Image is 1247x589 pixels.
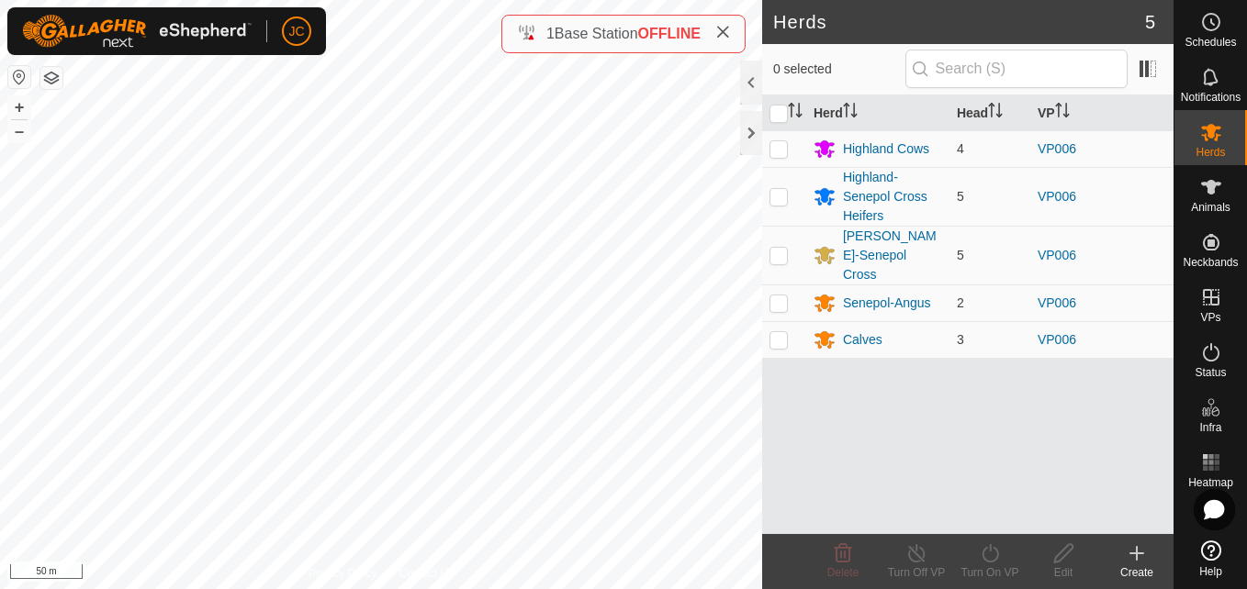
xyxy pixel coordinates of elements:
[843,106,858,120] p-sorticon: Activate to sort
[788,106,803,120] p-sorticon: Activate to sort
[1145,8,1155,36] span: 5
[773,60,905,79] span: 0 selected
[1188,477,1233,488] span: Heatmap
[1181,92,1241,103] span: Notifications
[1055,106,1070,120] p-sorticon: Activate to sort
[1191,202,1230,213] span: Animals
[1185,37,1236,48] span: Schedules
[843,168,942,226] div: Highland-Senepol Cross Heifers
[957,189,964,204] span: 5
[1030,95,1174,131] th: VP
[773,11,1145,33] h2: Herds
[957,248,964,262] span: 5
[957,141,964,156] span: 4
[1038,248,1076,262] a: VP006
[638,26,701,41] span: OFFLINE
[953,564,1027,581] div: Turn On VP
[399,565,454,582] a: Contact Us
[843,294,931,313] div: Senepol-Angus
[843,227,942,284] div: [PERSON_NAME]-Senepol Cross
[905,50,1128,88] input: Search (S)
[288,22,304,41] span: JC
[1199,566,1222,577] span: Help
[1199,422,1221,433] span: Infra
[1038,189,1076,204] a: VP006
[309,565,377,582] a: Privacy Policy
[8,120,30,142] button: –
[1027,564,1100,581] div: Edit
[8,66,30,88] button: Reset Map
[555,26,638,41] span: Base Station
[1038,332,1076,347] a: VP006
[1038,141,1076,156] a: VP006
[1195,367,1226,378] span: Status
[880,564,953,581] div: Turn Off VP
[843,139,929,159] div: Highland Cows
[949,95,1030,131] th: Head
[806,95,949,131] th: Herd
[957,332,964,347] span: 3
[40,67,62,89] button: Map Layers
[1100,564,1174,581] div: Create
[988,106,1003,120] p-sorticon: Activate to sort
[957,295,964,310] span: 2
[1038,295,1076,310] a: VP006
[1183,257,1238,268] span: Neckbands
[546,26,555,41] span: 1
[843,330,882,350] div: Calves
[827,566,859,579] span: Delete
[1196,147,1225,158] span: Herds
[1174,533,1247,584] a: Help
[22,15,252,48] img: Gallagher Logo
[1200,312,1220,323] span: VPs
[8,96,30,118] button: +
